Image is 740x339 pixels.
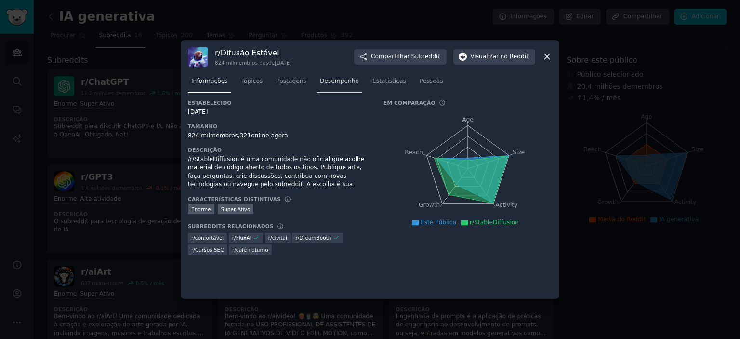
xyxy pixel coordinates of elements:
[268,235,272,241] font: r/
[215,48,221,57] font: r/
[411,53,440,60] font: Subreddit
[496,202,518,208] tspan: Activity
[188,123,217,129] font: Tamanho
[234,60,275,66] font: membros desde
[470,53,499,60] font: Visualizar
[295,235,299,241] font: r/
[470,219,519,226] font: r/StableDiffusion
[188,196,281,202] font: Características distintivas
[188,147,222,153] font: Descrição
[369,74,410,94] a: Estatísticas
[420,78,443,84] font: Pessoas
[232,247,236,253] font: r/
[372,78,406,84] font: Estatísticas
[299,235,331,241] font: DreamBooth
[354,49,447,65] button: CompartilharSubreddit
[188,47,208,67] img: Difusão Estável
[191,247,195,253] font: r/
[236,235,251,241] font: FluxAI
[188,74,231,94] a: Informações
[371,53,410,60] font: Compartilhar
[240,132,251,139] font: 321
[416,74,447,94] a: Pessoas
[462,116,474,123] tspan: Age
[191,206,211,212] font: Enorme
[513,149,525,155] tspan: Size
[419,202,440,208] tspan: Growth
[188,156,364,188] font: /r/StableDiffusion é uma comunidade não oficial que acolhe material de código aberto de todos os ...
[421,219,456,226] font: Este Público
[276,78,306,84] font: Postagens
[210,132,240,139] font: membros,
[221,48,279,57] font: Difusão Estável
[221,206,251,212] font: Super Ativo
[195,235,224,241] font: confortável
[238,74,266,94] a: Tópicos
[275,60,292,66] font: [DATE]
[191,235,195,241] font: r/
[383,100,436,106] font: Em comparação
[405,149,423,155] tspan: Reach
[188,108,208,115] font: [DATE]
[236,247,268,253] font: café noturno
[453,49,535,65] button: Visualizarno Reddit
[188,100,232,106] font: Estabelecido
[251,132,288,139] font: online agora
[195,247,224,253] font: Cursos SEC
[232,235,236,241] font: r/
[501,53,529,60] font: no Reddit
[317,74,362,94] a: Desempenho
[188,132,210,139] font: 824 mil
[241,78,263,84] font: Tópicos
[320,78,359,84] font: Desempenho
[188,223,274,229] font: Subreddits relacionados
[273,74,310,94] a: Postagens
[191,78,228,84] font: Informações
[215,60,234,66] font: 824 mil
[272,235,287,241] font: civitai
